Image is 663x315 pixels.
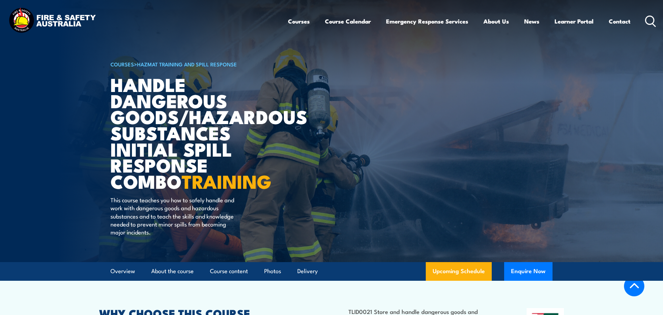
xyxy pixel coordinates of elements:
[426,262,492,281] a: Upcoming Schedule
[151,262,194,280] a: About the course
[609,12,631,30] a: Contact
[297,262,318,280] a: Delivery
[210,262,248,280] a: Course content
[555,12,594,30] a: Learner Portal
[110,76,281,189] h1: Handle Dangerous Goods/Hazardous Substances Initial Spill Response Combo
[137,60,237,68] a: HAZMAT Training and Spill Response
[504,262,552,281] button: Enquire Now
[110,196,237,236] p: This course teaches you how to safely handle and work with dangerous goods and hazardous substanc...
[110,60,281,68] h6: >
[182,166,271,195] strong: TRAINING
[524,12,539,30] a: News
[264,262,281,280] a: Photos
[386,12,468,30] a: Emergency Response Services
[483,12,509,30] a: About Us
[110,60,134,68] a: COURSES
[110,262,135,280] a: Overview
[325,12,371,30] a: Course Calendar
[288,12,310,30] a: Courses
